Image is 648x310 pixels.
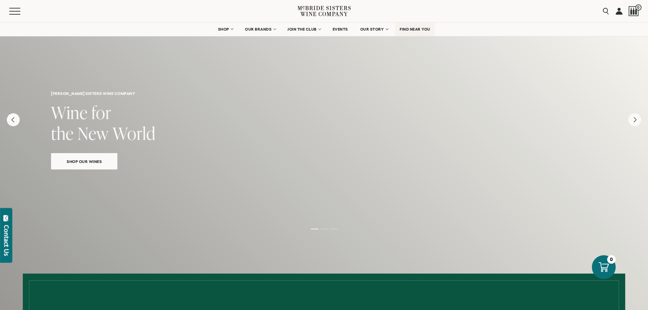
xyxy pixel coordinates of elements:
[92,101,111,124] span: for
[51,91,597,96] h6: [PERSON_NAME] sisters wine company
[240,22,280,36] a: OUR BRANDS
[330,229,337,229] li: Page dot 3
[9,8,34,15] button: Mobile Menu Trigger
[51,121,74,145] span: the
[356,22,392,36] a: OUR STORY
[218,27,229,32] span: SHOP
[333,27,348,32] span: EVENTS
[287,27,317,32] span: JOIN THE CLUB
[113,121,155,145] span: World
[213,22,237,36] a: SHOP
[78,121,109,145] span: New
[628,113,641,126] button: Next
[55,158,114,165] span: Shop Our Wines
[320,229,328,229] li: Page dot 2
[3,225,10,256] div: Contact Us
[395,22,435,36] a: FIND NEAR YOU
[607,255,616,264] div: 0
[635,4,642,11] span: 0
[328,22,352,36] a: EVENTS
[51,153,117,169] a: Shop Our Wines
[283,22,325,36] a: JOIN THE CLUB
[360,27,384,32] span: OUR STORY
[311,229,318,229] li: Page dot 1
[400,27,430,32] span: FIND NEAR YOU
[245,27,271,32] span: OUR BRANDS
[7,113,20,126] button: Previous
[51,101,88,124] span: Wine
